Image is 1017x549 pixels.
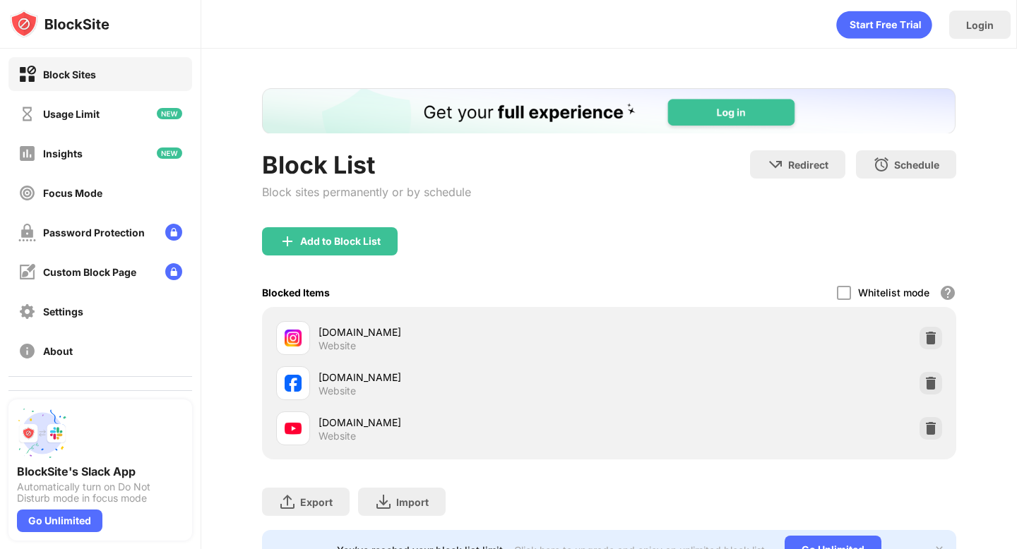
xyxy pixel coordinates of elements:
div: BlockSite's Slack App [17,464,184,478]
div: Redirect [788,159,828,171]
div: [DOMAIN_NAME] [319,325,609,339]
div: Settings [43,306,83,318]
img: push-slack.svg [17,408,68,459]
div: Automatically turn on Do Not Disturb mode in focus mode [17,481,184,504]
div: Block List [262,150,471,179]
img: about-off.svg [18,342,36,360]
div: Add to Block List [300,236,381,247]
div: Login [966,19,994,31]
img: password-protection-off.svg [18,224,36,241]
img: favicons [285,330,302,346]
div: Go Unlimited [17,509,102,532]
img: new-icon.svg [157,147,182,159]
img: insights-off.svg [18,145,36,162]
div: Import [396,496,429,508]
iframe: Banner [262,88,956,133]
div: Whitelist mode [858,286,929,298]
div: Blocked Items [262,286,330,298]
div: [DOMAIN_NAME] [319,370,609,385]
img: focus-off.svg [18,184,36,202]
div: Usage Limit [43,108,100,120]
img: favicons [285,420,302,437]
div: animation [836,11,932,39]
div: Schedule [894,159,939,171]
img: new-icon.svg [157,108,182,119]
img: logo-blocksite.svg [10,10,109,38]
div: Block sites permanently or by schedule [262,185,471,199]
div: Custom Block Page [43,266,136,278]
img: lock-menu.svg [165,224,182,241]
div: Insights [43,147,83,159]
img: time-usage-off.svg [18,105,36,123]
div: Website [319,339,356,352]
img: settings-off.svg [18,303,36,320]
img: block-on.svg [18,66,36,83]
div: [DOMAIN_NAME] [319,415,609,430]
div: Website [319,430,356,442]
div: Website [319,385,356,397]
div: Password Protection [43,227,145,239]
div: Export [300,496,333,508]
div: Block Sites [43,68,96,80]
img: favicons [285,375,302,392]
div: About [43,345,73,357]
img: customize-block-page-off.svg [18,263,36,281]
div: Focus Mode [43,187,102,199]
img: lock-menu.svg [165,263,182,280]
